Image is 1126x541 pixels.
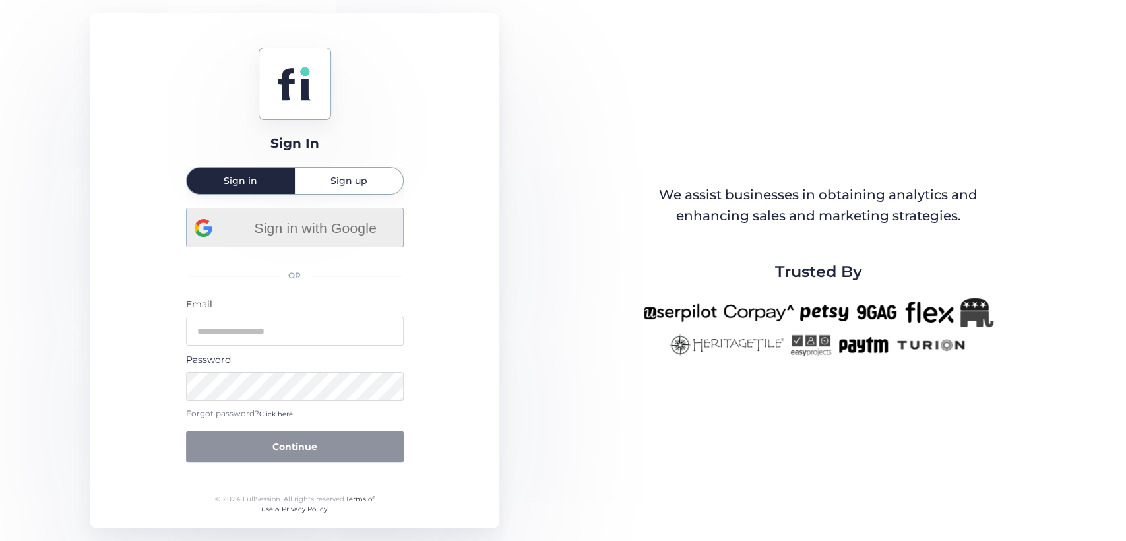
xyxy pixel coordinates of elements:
[330,176,367,185] span: Sign up
[270,133,319,154] div: Sign In
[224,176,257,185] span: Sign in
[236,217,395,239] span: Sign in with Google
[800,298,848,327] img: petsy-new.png
[905,298,954,327] img: flex-new.png
[838,334,889,356] img: paytm-new.png
[643,298,717,327] img: userpilot-new.png
[669,334,784,356] img: heritagetile-new.png
[186,297,404,311] div: Email
[209,494,380,515] div: © 2024 FullSession. All rights reserved.
[259,410,293,418] span: Click here
[186,431,404,462] button: Continue
[644,185,992,226] div: We assist businesses in obtaining analytics and enhancing sales and marketing strategies.
[895,334,967,356] img: turion-new.png
[186,262,404,290] div: OR
[774,259,861,284] span: Trusted By
[724,298,794,327] img: corpay-new.png
[186,408,404,420] div: Forgot password?
[855,298,898,327] img: 9gag-new.png
[186,352,404,367] div: Password
[960,298,993,327] img: Republicanlogo-bw.png
[790,334,831,356] img: easyprojects-new.png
